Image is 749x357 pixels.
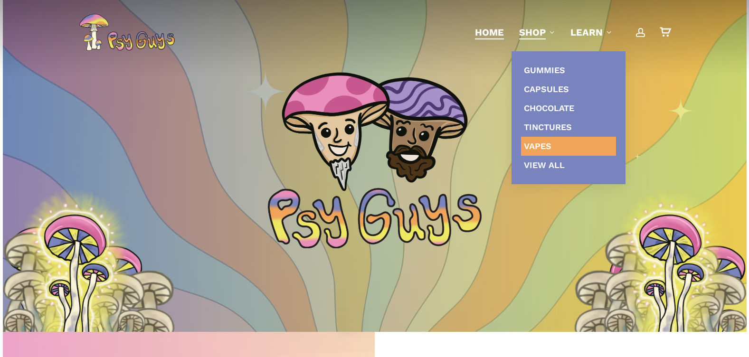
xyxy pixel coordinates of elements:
[521,118,616,137] a: Tinctures
[521,156,616,175] a: View All
[280,60,470,202] img: PsyGuys Heads Logo
[79,13,175,51] img: PsyGuys
[613,185,731,356] img: Colorful psychedelic mushrooms with pink, blue, and yellow patterns on a glowing yellow background.
[521,80,616,99] a: Capsules
[3,195,145,341] img: Illustration of a cluster of tall mushrooms with light caps and dark gills, viewed from below.
[604,195,747,341] img: Illustration of a cluster of tall mushrooms with light caps and dark gills, viewed from below.
[268,188,482,248] img: Psychedelic PsyGuys Text Logo
[660,27,670,38] a: Cart
[475,26,504,39] a: Home
[570,26,612,39] a: Learn
[524,122,572,132] span: Tinctures
[521,137,616,156] a: Vapes
[519,26,555,39] a: Shop
[524,103,574,113] span: Chocolate
[475,27,504,38] span: Home
[524,65,565,75] span: Gummies
[524,160,565,170] span: View All
[521,61,616,80] a: Gummies
[524,84,569,94] span: Capsules
[570,27,603,38] span: Learn
[18,185,136,356] img: Colorful psychedelic mushrooms with pink, blue, and yellow patterns on a glowing yellow background.
[524,141,551,151] span: Vapes
[519,27,546,38] span: Shop
[521,99,616,118] a: Chocolate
